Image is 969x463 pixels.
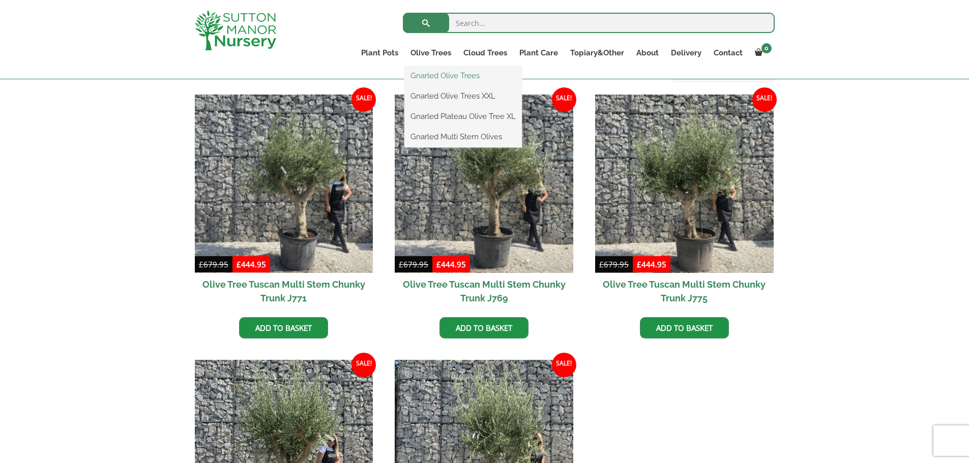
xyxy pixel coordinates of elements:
[237,259,241,269] span: £
[199,259,203,269] span: £
[399,259,428,269] bdi: 679.95
[564,46,630,60] a: Topiary&Other
[195,10,276,50] img: logo
[457,46,513,60] a: Cloud Trees
[199,259,228,269] bdi: 679.95
[395,273,573,310] h2: Olive Tree Tuscan Multi Stem Chunky Trunk J769
[436,259,441,269] span: £
[595,95,774,310] a: Sale! Olive Tree Tuscan Multi Stem Chunky Trunk J775
[395,95,573,310] a: Sale! Olive Tree Tuscan Multi Stem Chunky Trunk J769
[404,46,457,60] a: Olive Trees
[761,43,772,53] span: 0
[665,46,708,60] a: Delivery
[552,87,576,112] span: Sale!
[640,317,729,338] a: Add to basket: “Olive Tree Tuscan Multi Stem Chunky Trunk J775”
[355,46,404,60] a: Plant Pots
[752,87,777,112] span: Sale!
[195,95,373,310] a: Sale! Olive Tree Tuscan Multi Stem Chunky Trunk J771
[595,273,774,310] h2: Olive Tree Tuscan Multi Stem Chunky Trunk J775
[637,259,666,269] bdi: 444.95
[404,109,522,124] a: Gnarled Plateau Olive Tree XL
[552,353,576,377] span: Sale!
[351,353,376,377] span: Sale!
[436,259,466,269] bdi: 444.95
[599,259,604,269] span: £
[351,87,376,112] span: Sale!
[403,13,775,33] input: Search...
[399,259,403,269] span: £
[630,46,665,60] a: About
[708,46,749,60] a: Contact
[404,129,522,144] a: Gnarled Multi Stem Olives
[195,273,373,310] h2: Olive Tree Tuscan Multi Stem Chunky Trunk J771
[404,88,522,104] a: Gnarled Olive Trees XXL
[237,259,266,269] bdi: 444.95
[595,95,774,273] img: Olive Tree Tuscan Multi Stem Chunky Trunk J775
[513,46,564,60] a: Plant Care
[404,68,522,83] a: Gnarled Olive Trees
[195,95,373,273] img: Olive Tree Tuscan Multi Stem Chunky Trunk J771
[749,46,775,60] a: 0
[239,317,328,338] a: Add to basket: “Olive Tree Tuscan Multi Stem Chunky Trunk J771”
[439,317,528,338] a: Add to basket: “Olive Tree Tuscan Multi Stem Chunky Trunk J769”
[395,95,573,273] img: Olive Tree Tuscan Multi Stem Chunky Trunk J769
[637,259,641,269] span: £
[599,259,629,269] bdi: 679.95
